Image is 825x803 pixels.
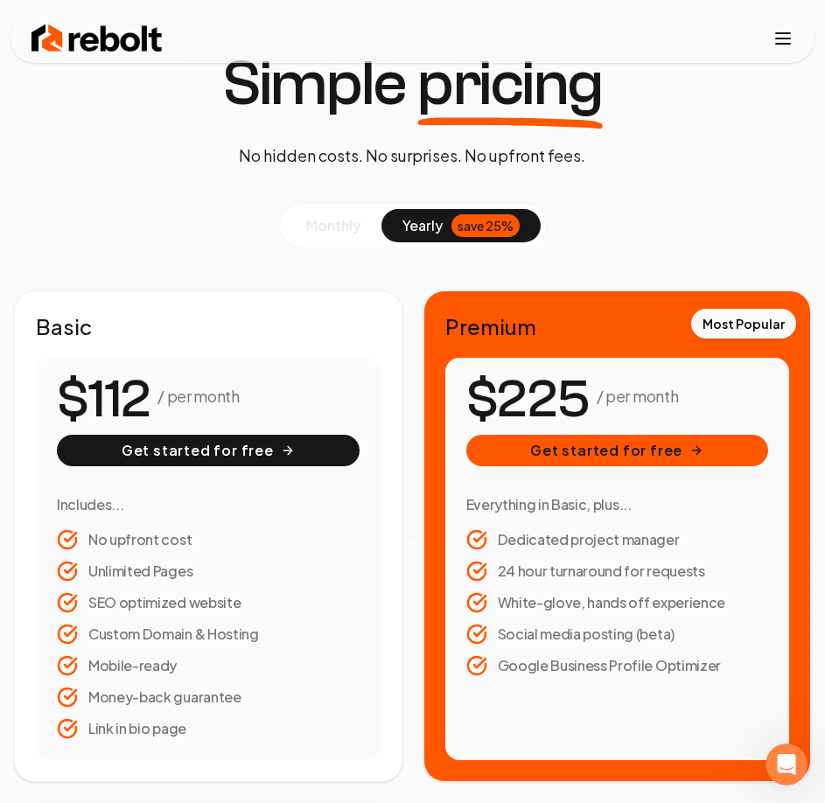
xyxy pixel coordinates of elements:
[239,143,585,168] p: No hidden costs. No surprises. No upfront fees.
[466,435,769,466] button: Get started for free
[466,529,769,550] li: Dedicated project manager
[57,655,360,676] li: Mobile-ready
[597,384,678,408] p: / per month
[36,312,381,340] h2: Basic
[57,435,360,466] button: Get started for free
[466,494,769,515] h3: Everything in Basic, plus...
[466,592,769,613] li: White-glove, hands off experience
[466,360,590,439] number-flow-react: $225
[57,592,360,613] li: SEO optimized website
[445,312,790,340] h2: Premium
[57,494,360,515] h3: Includes...
[31,21,163,56] img: Rebolt Logo
[57,561,360,582] li: Unlimited Pages
[773,28,794,49] button: Toggle mobile menu
[466,624,769,645] li: Social media posting (beta)
[417,52,603,115] span: pricing
[57,624,360,645] li: Custom Domain & Hosting
[691,309,796,339] div: Most Popular
[222,52,603,115] h1: Simple
[285,209,381,242] button: monthly
[451,214,520,237] div: save 25%
[766,744,808,786] iframe: Intercom live chat
[157,384,239,408] p: / per month
[57,687,360,708] li: Money-back guarantee
[57,529,360,550] li: No upfront cost
[402,215,443,236] span: yearly
[466,561,769,582] li: 24 hour turnaround for requests
[306,216,360,234] span: monthly
[57,360,150,439] number-flow-react: $112
[381,209,541,242] button: yearlysave 25%
[57,718,360,739] li: Link in bio page
[466,655,769,676] li: Google Business Profile Optimizer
